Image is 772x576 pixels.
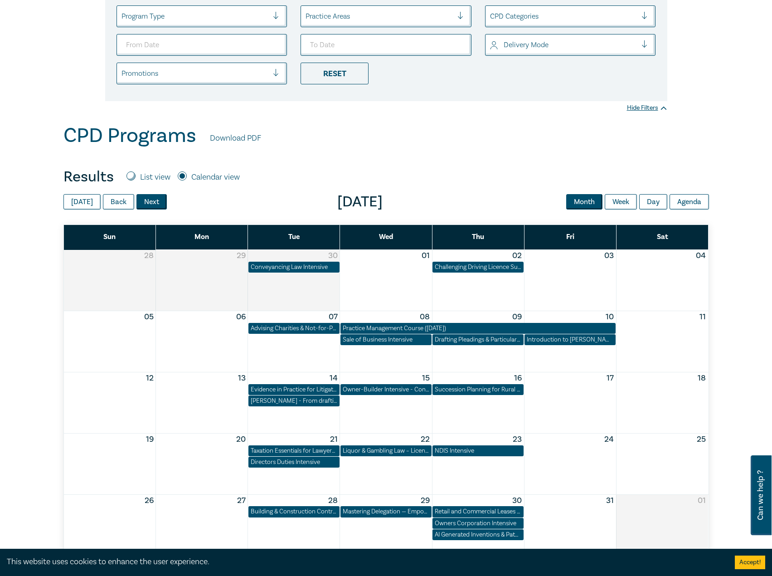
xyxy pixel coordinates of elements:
button: 11 [699,311,706,323]
button: 14 [330,372,338,384]
button: 24 [604,434,614,445]
span: [DATE] [167,193,554,211]
input: select [490,11,492,21]
div: NDIS Intensive [435,446,521,455]
div: Directors Duties Intensive [251,458,337,467]
div: AI Generated Inventions & Patents – Navigating Legal Uncertainty [435,530,521,539]
span: Mon [194,232,209,241]
button: 01 [422,250,430,262]
button: 03 [604,250,614,262]
button: 01 [698,495,706,507]
button: 12 [146,372,154,384]
button: 30 [512,495,522,507]
div: This website uses cookies to enhance the user experience. [7,556,721,568]
div: Month View [63,225,709,556]
div: Conveyancing Law Intensive [251,263,337,272]
h4: Results [63,168,114,186]
button: 17 [607,372,614,384]
button: 18 [698,372,706,384]
button: 08 [420,311,430,323]
input: To Date [301,34,471,56]
button: 06 [236,311,246,323]
button: 26 [145,495,154,507]
button: 02 [512,250,522,262]
span: Can we help ? [756,461,765,530]
div: Practice Management Course (October 2025) [343,324,613,333]
input: select [306,11,307,21]
div: Sale of Business Intensive [343,335,429,344]
div: Advising Charities & Not-for-Profits – Legal Structures, Compliance & Risk Management [251,324,337,333]
button: 20 [236,434,246,445]
div: Owners Corporation Intensive [435,519,521,528]
button: 28 [328,495,338,507]
div: Evidence in Practice for Litigators (Oct 2025) [251,385,337,394]
div: Liquor & Gambling Law – Licensing, Compliance & Regulations [343,446,429,455]
button: Day [639,194,667,210]
input: select [490,40,492,50]
button: 31 [606,495,614,507]
span: Tue [288,232,300,241]
div: Introduction to Wills for Legal Support Staff (October 2025) [527,335,613,344]
span: Fri [566,232,574,241]
button: 15 [422,372,430,384]
button: 25 [697,434,706,445]
button: Back [103,194,134,210]
div: Building & Construction Contracts – Contract Interpretation following Pafburn [251,507,337,516]
span: Thu [472,232,484,241]
h1: CPD Programs [63,124,196,147]
div: Retail and Commercial Leases - A Practical Guide (October 2025) [435,507,521,516]
button: 21 [330,434,338,445]
div: Challenging Driving Licence Suspensions in Victoria [435,263,521,272]
button: Next [136,194,167,210]
span: Sat [657,232,668,241]
button: 23 [513,434,522,445]
div: Succession Planning for Rural Estates – Drafting for Complexity [435,385,521,394]
button: Week [605,194,637,210]
button: 29 [421,495,430,507]
button: 07 [329,311,338,323]
div: Wills - From drafting to costing (October 2025) [251,396,337,405]
input: select [121,68,123,78]
button: 04 [696,250,706,262]
div: Mastering Delegation — Empowering Junior Lawyers for Success [343,507,429,516]
div: Hide Filters [627,103,667,112]
input: From Date [117,34,287,56]
button: 28 [144,250,154,262]
div: Reset [301,63,369,84]
label: Calendar view [191,171,240,183]
span: Wed [379,232,393,241]
button: 09 [512,311,522,323]
label: List view [140,171,170,183]
button: 22 [421,434,430,445]
button: 27 [237,495,246,507]
button: 10 [606,311,614,323]
button: 29 [237,250,246,262]
button: Agenda [670,194,709,210]
input: select [121,11,123,21]
a: Download PDF [210,132,261,144]
span: Sun [103,232,116,241]
button: [DATE] [63,194,101,210]
button: 30 [328,250,338,262]
div: Drafting Pleadings & Particulars – Tips & Traps [435,335,521,344]
button: 13 [238,372,246,384]
div: Taxation Essentials for Lawyers - The A-Z (Oct 2025) [251,446,337,455]
div: Owner-Builder Intensive - Contracts, Claims, and Compliance [343,385,429,394]
button: 16 [514,372,522,384]
button: Accept cookies [735,556,765,569]
button: 05 [144,311,154,323]
button: 19 [146,434,154,445]
button: Month [566,194,602,210]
